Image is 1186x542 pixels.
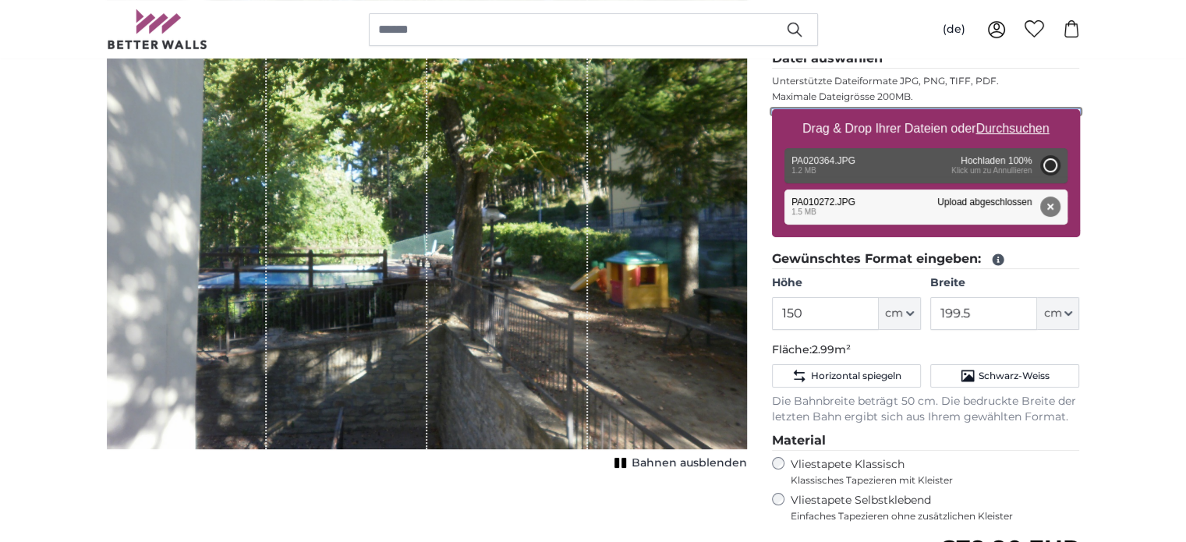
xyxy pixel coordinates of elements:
button: cm [1037,297,1079,330]
label: Höhe [772,275,921,291]
button: cm [879,297,921,330]
span: Horizontal spiegeln [810,370,901,382]
p: Maximale Dateigrösse 200MB. [772,90,1080,103]
label: Vliestapete Klassisch [791,457,1067,487]
span: 2.99m² [812,342,851,356]
p: Die Bahnbreite beträgt 50 cm. Die bedruckte Breite der letzten Bahn ergibt sich aus Ihrem gewählt... [772,394,1080,425]
label: Vliestapete Selbstklebend [791,493,1080,523]
legend: Gewünschtes Format eingeben: [772,250,1080,269]
button: Schwarz-Weiss [930,364,1079,388]
button: Horizontal spiegeln [772,364,921,388]
u: Durchsuchen [975,122,1049,135]
legend: Material [772,431,1080,451]
span: Einfaches Tapezieren ohne zusätzlichen Kleister [791,510,1080,523]
button: Bahnen ausblenden [610,452,747,474]
legend: Datei auswählen [772,49,1080,69]
p: Unterstützte Dateiformate JPG, PNG, TIFF, PDF. [772,75,1080,87]
img: Betterwalls [107,9,208,49]
span: cm [1043,306,1061,321]
span: Bahnen ausblenden [632,455,747,471]
span: cm [885,306,903,321]
span: Klassisches Tapezieren mit Kleister [791,474,1067,487]
span: Schwarz-Weiss [979,370,1050,382]
p: Fläche: [772,342,1080,358]
label: Breite [930,275,1079,291]
button: (de) [930,16,978,44]
label: Drag & Drop Ihrer Dateien oder [796,113,1056,144]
